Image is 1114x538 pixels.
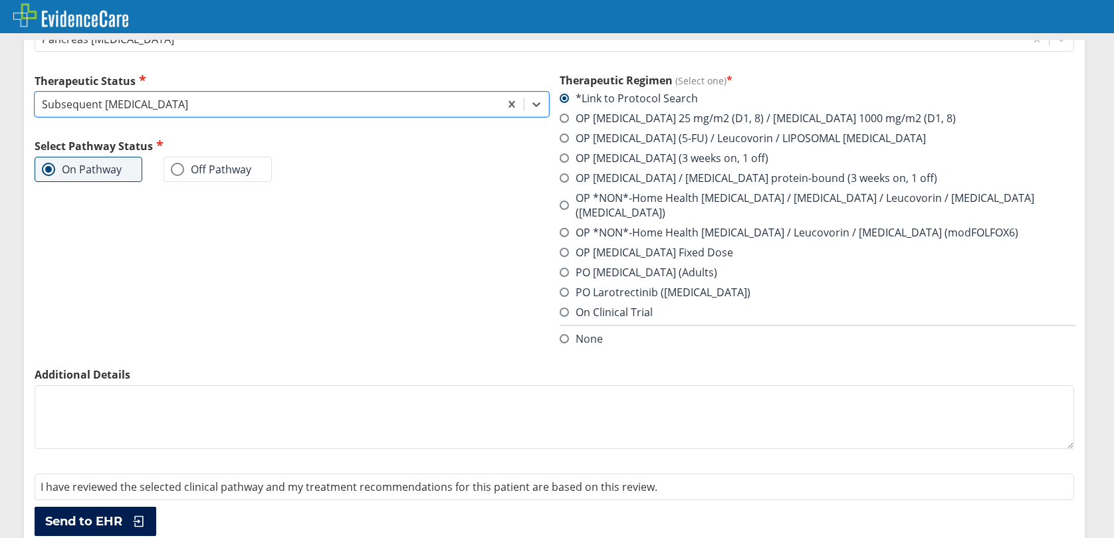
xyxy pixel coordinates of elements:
span: (Select one) [675,74,726,87]
label: OP [MEDICAL_DATA] (5-FU) / Leucovorin / LIPOSOMAL [MEDICAL_DATA] [560,131,926,145]
label: Therapeutic Status [35,73,549,88]
h2: Select Pathway Status [35,138,549,153]
span: Send to EHR [45,513,122,529]
label: OP [MEDICAL_DATA] Fixed Dose [560,245,733,260]
label: OP *NON*-Home Health [MEDICAL_DATA] / Leucovorin / [MEDICAL_DATA] (modFOLFOX6) [560,225,1018,240]
img: EvidenceCare [13,3,128,27]
span: I have reviewed the selected clinical pathway and my treatment recommendations for this patient a... [41,480,657,494]
label: PO [MEDICAL_DATA] (Adults) [560,265,717,280]
label: OP [MEDICAL_DATA] 25 mg/m2 (D1, 8) / [MEDICAL_DATA] 1000 mg/m2 (D1, 8) [560,111,956,126]
div: Subsequent [MEDICAL_DATA] [42,97,188,112]
label: Off Pathway [171,163,251,176]
label: On Clinical Trial [560,305,653,319]
label: *Link to Protocol Search [560,91,698,106]
label: PO Larotrectinib ([MEDICAL_DATA]) [560,285,750,300]
label: On Pathway [42,163,122,176]
h3: Therapeutic Regimen [560,73,1074,88]
button: Send to EHR [35,507,156,536]
label: OP [MEDICAL_DATA] / [MEDICAL_DATA] protein-bound (3 weeks on, 1 off) [560,171,937,185]
label: None [560,331,603,346]
label: OP *NON*-Home Health [MEDICAL_DATA] / [MEDICAL_DATA] / Leucovorin / [MEDICAL_DATA] ([MEDICAL_DATA]) [560,191,1074,220]
label: Additional Details [35,367,1074,382]
label: OP [MEDICAL_DATA] (3 weeks on, 1 off) [560,151,768,165]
